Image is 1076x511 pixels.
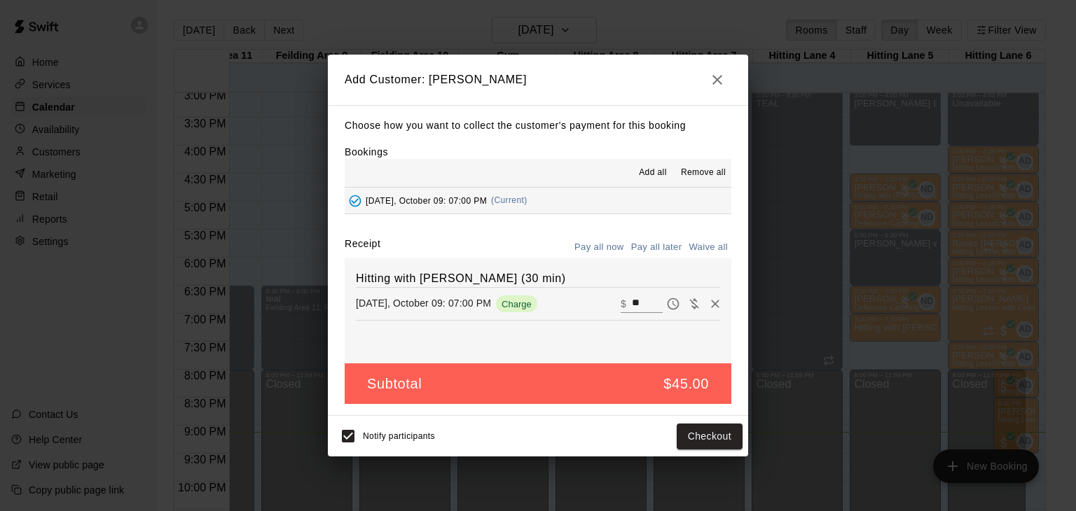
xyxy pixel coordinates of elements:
[345,146,388,157] label: Bookings
[496,299,537,309] span: Charge
[675,162,731,184] button: Remove all
[677,423,743,449] button: Checkout
[681,166,726,180] span: Remove all
[345,190,366,211] button: Added - Collect Payment
[367,374,422,393] h5: Subtotal
[685,237,731,258] button: Waive all
[705,293,726,314] button: Remove
[363,432,435,442] span: Notify participants
[663,297,684,309] span: Pay later
[356,296,491,310] p: [DATE], October 09: 07:00 PM
[328,55,748,105] h2: Add Customer: [PERSON_NAME]
[366,195,487,205] span: [DATE], October 09: 07:00 PM
[491,195,527,205] span: (Current)
[345,188,731,213] button: Added - Collect Payment[DATE], October 09: 07:00 PM(Current)
[621,297,626,311] p: $
[345,117,731,134] p: Choose how you want to collect the customer's payment for this booking
[630,162,675,184] button: Add all
[628,237,686,258] button: Pay all later
[684,297,705,309] span: Waive payment
[345,237,380,258] label: Receipt
[571,237,628,258] button: Pay all now
[356,269,720,288] h6: Hitting with [PERSON_NAME] (30 min)
[639,166,667,180] span: Add all
[663,374,709,393] h5: $45.00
